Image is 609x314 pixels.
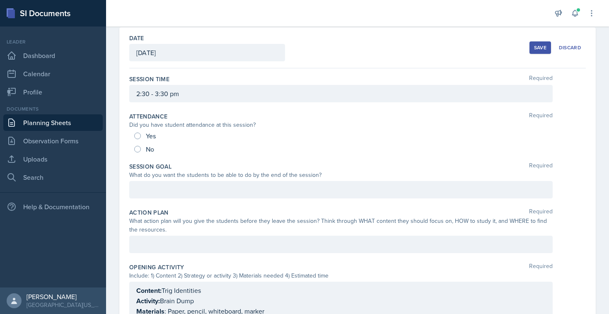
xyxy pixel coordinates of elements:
[3,84,103,100] a: Profile
[129,217,553,234] div: What action plan will you give the students before they leave the session? Think through WHAT con...
[136,286,162,295] strong: Content:
[3,169,103,186] a: Search
[3,105,103,113] div: Documents
[136,285,546,296] p: Trig Identities
[529,112,553,121] span: Required
[146,145,154,153] span: No
[129,171,553,179] div: What do you want the students to be able to do by the end of the session?
[129,271,553,280] div: Include: 1) Content 2) Strategy or activity 3) Materials needed 4) Estimated time
[146,132,156,140] span: Yes
[27,301,99,309] div: [GEOGRAPHIC_DATA][US_STATE] in [GEOGRAPHIC_DATA]
[529,263,553,271] span: Required
[136,296,546,306] p: Brain Dump
[129,75,169,83] label: Session Time
[3,133,103,149] a: Observation Forms
[529,162,553,171] span: Required
[3,38,103,46] div: Leader
[27,292,99,301] div: [PERSON_NAME]
[534,44,546,51] div: Save
[3,65,103,82] a: Calendar
[129,112,168,121] label: Attendance
[529,75,553,83] span: Required
[129,34,144,42] label: Date
[3,47,103,64] a: Dashboard
[529,41,551,54] button: Save
[129,121,553,129] div: Did you have student attendance at this session?
[3,151,103,167] a: Uploads
[129,263,184,271] label: Opening Activity
[529,208,553,217] span: Required
[136,89,546,99] p: 2:30 - 3:30 pm
[136,296,160,306] strong: Activity:
[3,198,103,215] div: Help & Documentation
[129,208,169,217] label: Action Plan
[129,162,172,171] label: Session Goal
[3,114,103,131] a: Planning Sheets
[559,44,581,51] div: Discard
[554,41,586,54] button: Discard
